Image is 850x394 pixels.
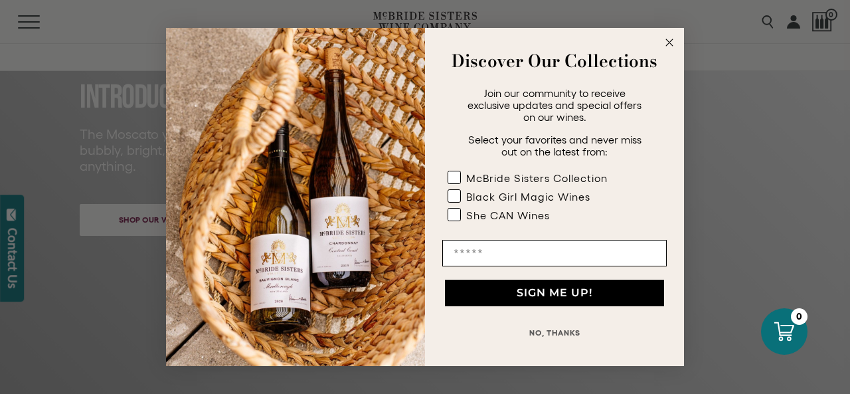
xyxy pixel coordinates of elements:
span: Join our community to receive exclusive updates and special offers on our wines. [467,87,641,123]
div: She CAN Wines [466,209,550,221]
strong: Discover Our Collections [452,48,657,74]
span: Select your favorites and never miss out on the latest from: [468,134,641,157]
div: McBride Sisters Collection [466,172,608,184]
div: 0 [791,308,807,325]
button: NO, THANKS [442,320,667,346]
button: Close dialog [661,35,677,50]
img: 42653730-7e35-4af7-a99d-12bf478283cf.jpeg [166,28,425,366]
button: SIGN ME UP! [445,280,664,306]
div: Black Girl Magic Wines [466,191,590,203]
input: Email [442,240,667,266]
